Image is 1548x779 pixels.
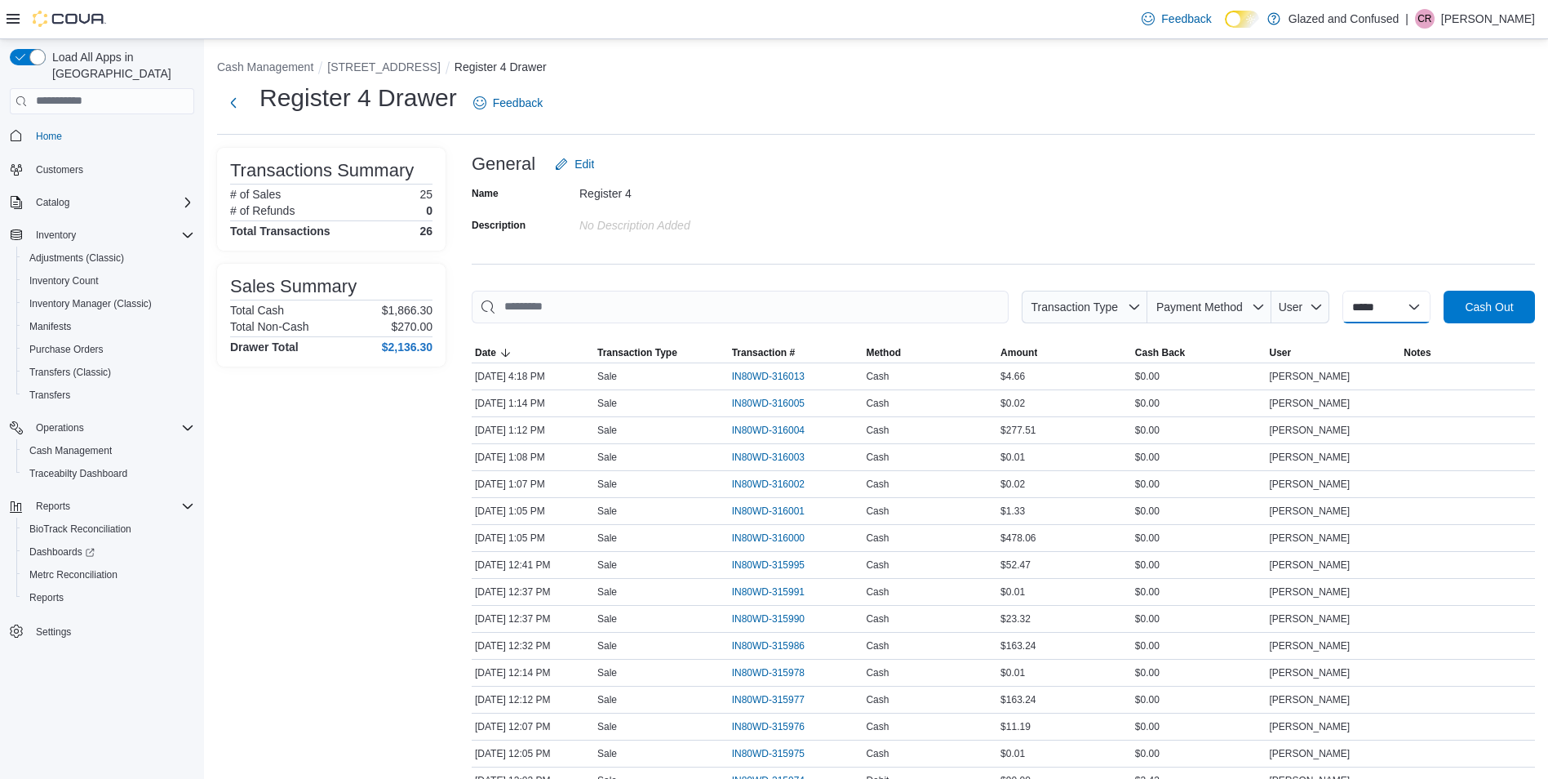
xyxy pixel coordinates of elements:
div: $0.00 [1132,474,1266,494]
button: User [1266,343,1401,363]
span: [PERSON_NAME] [1270,370,1351,383]
span: Cash [866,370,889,383]
span: Metrc Reconciliation [29,568,118,581]
span: Adjustments (Classic) [29,252,124,265]
span: Cash [866,451,889,464]
p: Sale [597,720,617,733]
div: $0.00 [1132,744,1266,763]
div: [DATE] 12:37 PM [472,582,594,602]
span: IN80WD-316000 [732,532,805,545]
button: Operations [3,416,201,439]
div: [DATE] 4:18 PM [472,367,594,386]
button: Metrc Reconciliation [16,563,201,586]
button: IN80WD-315995 [732,555,821,575]
p: $1,866.30 [382,304,432,317]
span: $478.06 [1000,532,1036,545]
span: BioTrack Reconciliation [23,519,194,539]
span: Purchase Orders [29,343,104,356]
span: Inventory Count [23,271,194,291]
button: Manifests [16,315,201,338]
h6: # of Sales [230,188,281,201]
span: Traceabilty Dashboard [29,467,127,480]
span: IN80WD-316001 [732,505,805,518]
label: Description [472,219,526,232]
a: Settings [29,622,78,642]
div: $0.00 [1132,555,1266,575]
span: Inventory Manager (Classic) [29,297,152,310]
p: Sale [597,478,617,491]
span: Inventory Manager (Classic) [23,294,194,314]
span: $0.02 [1000,478,1025,491]
span: [PERSON_NAME] [1270,666,1351,679]
a: Feedback [467,87,549,119]
span: IN80WD-315995 [732,559,805,572]
button: Customers [3,158,201,181]
span: [PERSON_NAME] [1270,559,1351,572]
button: IN80WD-315978 [732,663,821,683]
button: Edit [548,148,601,180]
p: [PERSON_NAME] [1441,9,1535,29]
span: Load All Apps in [GEOGRAPHIC_DATA] [46,49,194,82]
label: Name [472,187,499,200]
h4: $2,136.30 [382,341,432,354]
span: Cash [866,612,889,625]
span: Cash [866,397,889,410]
button: Cash Back [1132,343,1266,363]
button: Cash Out [1444,291,1535,323]
p: Sale [597,505,617,518]
span: Cash Management [23,441,194,461]
span: Notes [1404,346,1430,359]
button: Reports [29,496,77,516]
p: Glazed and Confused [1289,9,1399,29]
div: $0.00 [1132,690,1266,710]
button: Traceabilty Dashboard [16,462,201,485]
span: [PERSON_NAME] [1270,505,1351,518]
span: IN80WD-315990 [732,612,805,625]
span: Cash [866,693,889,706]
span: [PERSON_NAME] [1270,747,1351,760]
span: Cash Back [1135,346,1185,359]
p: Sale [597,693,617,706]
button: Cash Management [16,439,201,462]
a: Traceabilty Dashboard [23,464,134,483]
span: $0.01 [1000,451,1025,464]
div: [DATE] 12:14 PM [472,663,594,683]
button: Transfers [16,384,201,407]
span: Customers [29,159,194,180]
a: Dashboards [16,541,201,563]
button: IN80WD-316003 [732,447,821,467]
span: IN80WD-316004 [732,424,805,437]
span: Transaction # [732,346,795,359]
span: IN80WD-315976 [732,720,805,733]
img: Cova [33,11,106,27]
button: Purchase Orders [16,338,201,361]
button: Amount [997,343,1132,363]
span: IN80WD-315975 [732,747,805,760]
span: [PERSON_NAME] [1270,693,1351,706]
span: Manifests [29,320,71,333]
span: Operations [36,421,84,434]
span: Cash [866,666,889,679]
a: Adjustments (Classic) [23,248,131,268]
span: $1.33 [1000,505,1025,518]
p: Sale [597,370,617,383]
span: Manifests [23,317,194,336]
span: Catalog [36,196,69,209]
span: IN80WD-316013 [732,370,805,383]
button: IN80WD-315990 [732,609,821,629]
button: IN80WD-316001 [732,501,821,521]
p: Sale [597,532,617,545]
div: Cody Rosenthal [1415,9,1435,29]
span: [PERSON_NAME] [1270,720,1351,733]
span: Inventory Count [29,274,99,287]
div: $0.00 [1132,501,1266,521]
h6: Total Cash [230,304,284,317]
span: IN80WD-315977 [732,693,805,706]
div: $0.00 [1132,528,1266,548]
div: Register 4 [579,180,798,200]
p: Sale [597,451,617,464]
span: IN80WD-315978 [732,666,805,679]
span: [PERSON_NAME] [1270,397,1351,410]
span: $0.02 [1000,397,1025,410]
button: User [1271,291,1329,323]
